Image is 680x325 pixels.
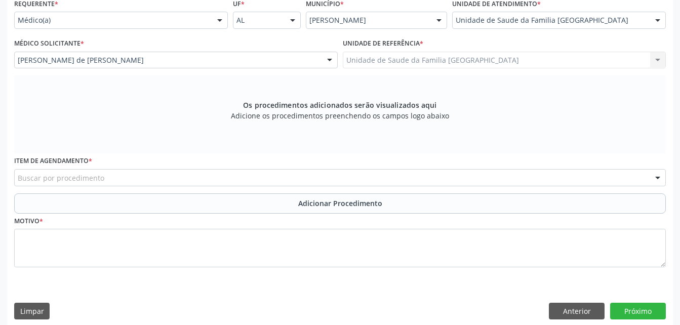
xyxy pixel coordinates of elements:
[309,15,426,25] span: [PERSON_NAME]
[14,153,92,169] label: Item de agendamento
[549,303,605,320] button: Anterior
[243,100,436,110] span: Os procedimentos adicionados serão visualizados aqui
[456,15,645,25] span: Unidade de Saude da Familia [GEOGRAPHIC_DATA]
[18,55,317,65] span: [PERSON_NAME] de [PERSON_NAME]
[298,198,382,209] span: Adicionar Procedimento
[610,303,666,320] button: Próximo
[18,173,104,183] span: Buscar por procedimento
[231,110,449,121] span: Adicione os procedimentos preenchendo os campos logo abaixo
[343,36,423,52] label: Unidade de referência
[18,15,207,25] span: Médico(a)
[14,36,84,52] label: Médico Solicitante
[14,214,43,229] label: Motivo
[14,193,666,214] button: Adicionar Procedimento
[236,15,280,25] span: AL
